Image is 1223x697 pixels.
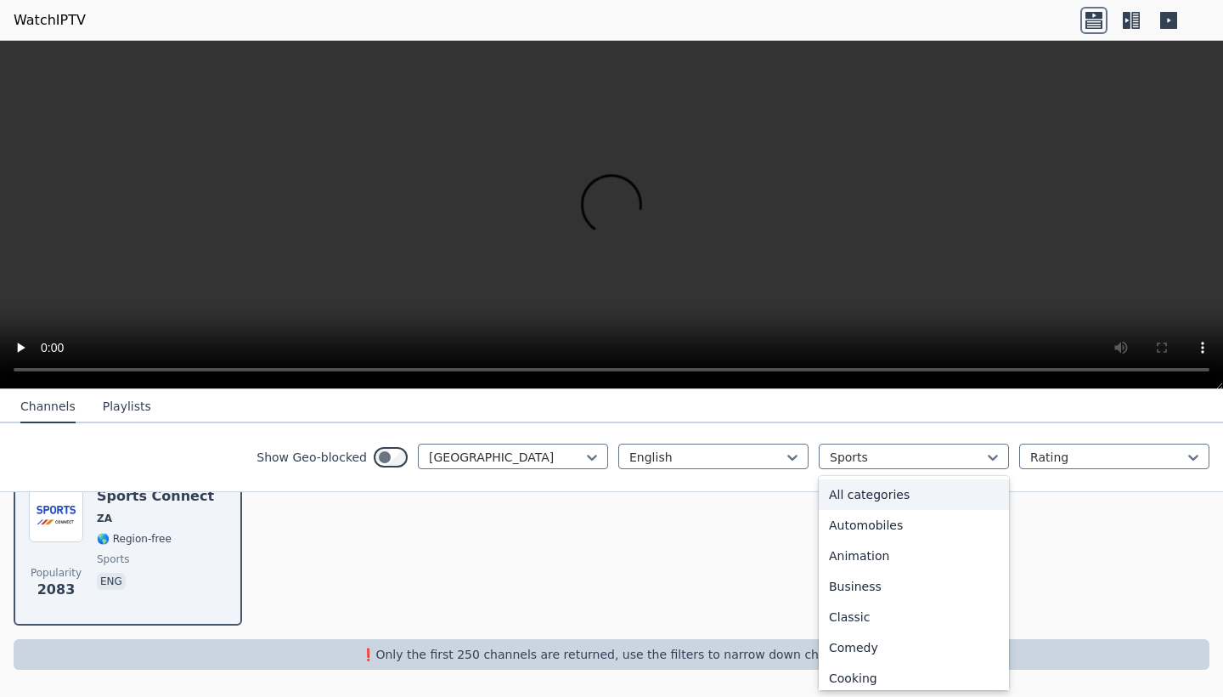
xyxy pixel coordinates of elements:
[37,580,76,600] span: 2083
[256,449,367,466] label: Show Geo-blocked
[819,479,1009,510] div: All categories
[97,488,214,505] h6: Sports Connect
[31,566,82,580] span: Popularity
[97,512,112,525] span: ZA
[14,10,86,31] a: WatchIPTV
[819,571,1009,602] div: Business
[29,488,83,542] img: Sports Connect
[819,632,1009,663] div: Comedy
[97,552,129,566] span: sports
[20,391,76,423] button: Channels
[97,532,172,546] span: 🌎 Region-free
[20,646,1203,663] p: ❗️Only the first 250 channels are returned, use the filters to narrow down channels.
[103,391,151,423] button: Playlists
[819,663,1009,694] div: Cooking
[819,510,1009,541] div: Automobiles
[819,541,1009,571] div: Animation
[819,602,1009,632] div: Classic
[97,573,126,590] p: eng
